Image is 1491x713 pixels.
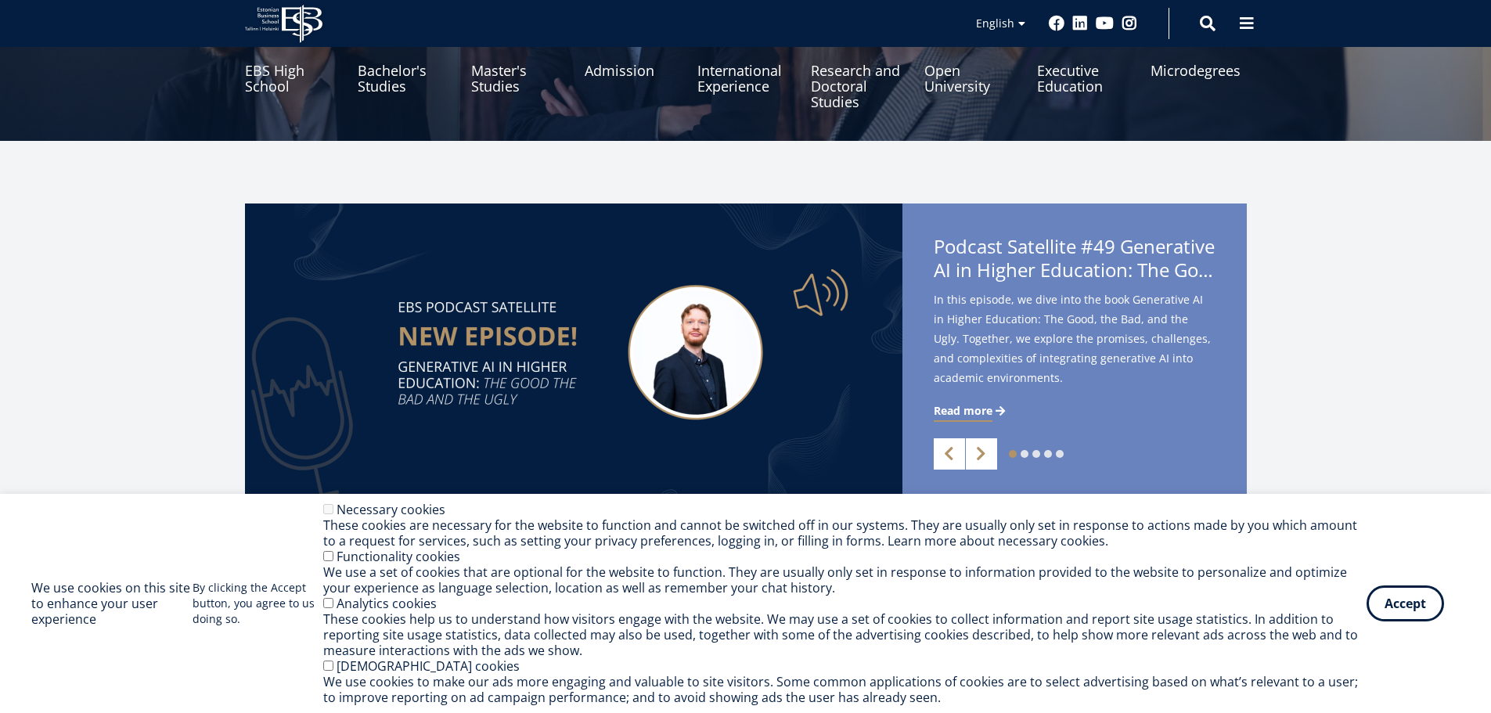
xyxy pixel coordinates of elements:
a: Linkedin [1072,16,1088,31]
a: Previous [934,438,965,470]
img: Satellite #49 [245,203,902,501]
a: Read more [934,403,1008,419]
a: Bachelor's Studies [358,31,454,110]
a: 4 [1044,450,1052,458]
label: Necessary cookies [337,501,445,518]
a: 2 [1021,450,1028,458]
a: Master's Studies [471,31,567,110]
a: International Experience [697,31,794,110]
div: We use a set of cookies that are optional for the website to function. They are usually only set ... [323,564,1367,596]
a: EBS High School [245,31,341,110]
div: These cookies help us to understand how visitors engage with the website. We may use a set of coo... [323,611,1367,658]
a: 5 [1056,450,1064,458]
button: Accept [1367,585,1444,621]
a: Next [966,438,997,470]
label: [DEMOGRAPHIC_DATA] cookies [337,657,520,675]
a: Microdegrees [1151,31,1247,110]
p: By clicking the Accept button, you agree to us doing so. [193,580,323,627]
a: Youtube [1096,16,1114,31]
a: 3 [1032,450,1040,458]
span: Podcast Satellite #49 Generative [934,235,1215,286]
span: AI in Higher Education: The Good, the Bad, and the Ugly [934,258,1215,282]
label: Analytics cookies [337,595,437,612]
h2: We use cookies on this site to enhance your user experience [31,580,193,627]
label: Functionality cookies [337,548,460,565]
span: Read more [934,403,992,419]
a: Open University [924,31,1021,110]
div: These cookies are necessary for the website to function and cannot be switched off in our systems... [323,517,1367,549]
a: Research and Doctoral Studies [811,31,907,110]
a: Facebook [1049,16,1064,31]
a: Instagram [1122,16,1137,31]
div: We use cookies to make our ads more engaging and valuable to site visitors. Some common applicati... [323,674,1367,705]
span: In this episode, we dive into the book Generative AI in Higher Education: The Good, the Bad, and ... [934,290,1215,387]
a: Executive Education [1037,31,1133,110]
a: Admission [585,31,681,110]
a: 1 [1009,450,1017,458]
